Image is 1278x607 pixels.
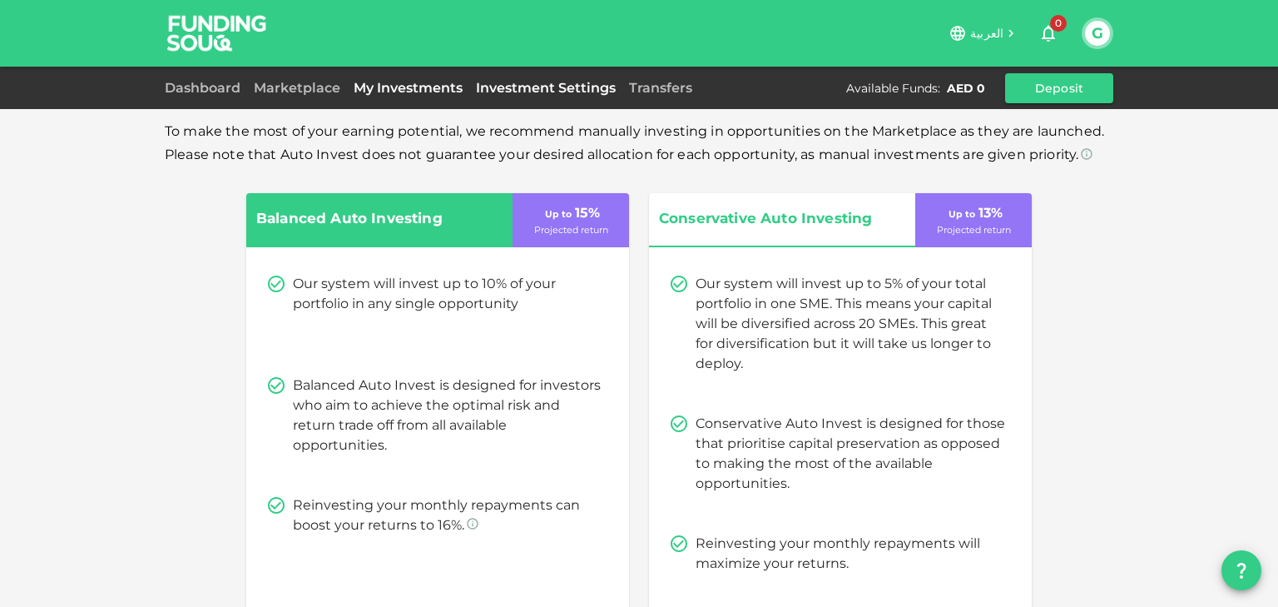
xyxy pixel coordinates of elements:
[1221,550,1261,590] button: question
[947,80,985,97] div: AED 0
[293,376,602,455] p: Balanced Auto Invest is designed for investors who aim to achieve the optimal risk and return tra...
[949,208,975,220] span: Up to
[1050,15,1067,32] span: 0
[1005,73,1113,103] button: Deposit
[256,206,481,231] span: Balanced Auto Investing
[293,274,602,314] p: Our system will invest up to 10% of your portfolio in any single opportunity
[945,203,1003,223] p: 13 %
[347,80,469,96] a: My Investments
[696,274,1005,374] p: Our system will invest up to 5% of your total portfolio in one SME. This means your capital will ...
[542,203,600,223] p: 15 %
[659,206,884,231] span: Conservative Auto Investing
[937,223,1011,237] p: Projected return
[846,80,940,97] div: Available Funds :
[1032,17,1065,50] button: 0
[696,534,1005,574] p: Reinvesting your monthly repayments will maximize your returns.
[469,80,622,96] a: Investment Settings
[1085,21,1110,46] button: G
[165,123,1104,162] span: To make the most of your earning potential, we recommend manually investing in opportunities on t...
[534,223,608,237] p: Projected return
[293,495,602,535] p: Reinvesting your monthly repayments can boost your returns to 16%.
[247,80,347,96] a: Marketplace
[165,80,247,96] a: Dashboard
[970,26,1003,41] span: العربية
[696,414,1005,494] p: Conservative Auto Invest is designed for those that prioritise capital preservation as opposed to...
[622,80,699,96] a: Transfers
[545,208,572,220] span: Up to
